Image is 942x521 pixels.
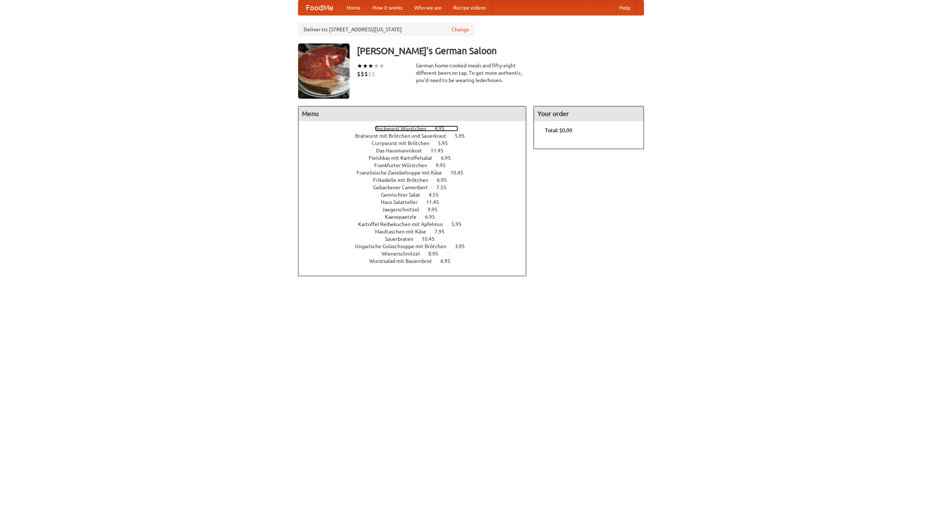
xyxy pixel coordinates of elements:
[455,243,472,249] span: 3.95
[376,148,429,154] span: Das Hausmannskost
[440,258,458,264] span: 6.95
[613,0,636,15] a: Help
[435,126,452,131] span: 4.95
[298,23,475,36] div: Deliver to: [STREET_ADDRESS][US_STATE]
[373,184,460,190] a: Gebackener Camenbert 7.55
[382,207,451,212] a: Jaegerschnitzel 9.95
[373,62,379,70] li: ★
[298,106,526,121] h4: Menu
[447,0,492,15] a: Recipe videos
[431,148,451,154] span: 11.45
[368,70,372,78] li: $
[355,133,454,139] span: Bratwurst mit Brötchen und Sauerkraut
[373,184,435,190] span: Gebackener Camenbert
[428,251,446,257] span: 8.95
[361,70,364,78] li: $
[385,236,448,242] a: Sauerbraten 10.45
[369,155,440,161] span: Fleishkas mit Kartoffelsalat
[408,0,447,15] a: Who we are
[372,140,461,146] a: Currywurst mit Brötchen 5.95
[381,192,428,198] span: Gemischter Salat
[369,258,464,264] a: Wurstsalad mit Bauernbrot 6.95
[375,229,433,235] span: Maultaschen mit Käse
[373,177,436,183] span: Frikadelle mit Brötchen
[428,207,445,212] span: 9.95
[372,140,437,146] span: Currywurst mit Brötchen
[341,0,366,15] a: Home
[429,192,446,198] span: 4.55
[382,251,452,257] a: Wienerschnitzel 8.95
[451,26,469,33] a: Change
[357,170,449,176] span: Französische Zwiebelsuppe mit Käse
[375,229,458,235] a: Maultaschen mit Käse 7.95
[358,221,475,227] a: Kartoffel Reibekuchen mit Apfelmus 5.95
[369,258,439,264] span: Wurstsalad mit Bauernbrot
[425,214,442,220] span: 6.95
[366,0,408,15] a: How it works
[369,155,464,161] a: Fleishkas mit Kartoffelsalat 6.95
[355,243,478,249] a: Ungarische Gulaschsuppe mit Brötchen 3.95
[373,177,460,183] a: Frikadelle mit Brötchen 6.95
[375,126,458,131] a: Bockwurst Würstchen 4.95
[451,221,469,227] span: 5.95
[355,133,478,139] a: Bratwurst mit Brötchen und Sauerkraut 5.95
[381,199,425,205] span: Haus Salatteller
[381,192,452,198] a: Gemischter Salat 4.55
[364,70,368,78] li: $
[376,148,457,154] a: Das Hausmannskost 11.45
[436,162,453,168] span: 9.95
[298,43,350,99] img: angular.jpg
[382,251,427,257] span: Wienerschnitzel
[368,62,373,70] li: ★
[357,43,644,58] h3: [PERSON_NAME]'s German Saloon
[374,162,435,168] span: Frankfurter Würstchen
[298,0,341,15] a: FoodMe
[437,177,454,183] span: 6.95
[436,184,454,190] span: 7.55
[450,170,471,176] span: 10.45
[441,155,458,161] span: 6.95
[438,140,455,146] span: 5.95
[422,236,442,242] span: 10.45
[358,221,450,227] span: Kartoffel Reibekuchen mit Apfelmus
[372,70,375,78] li: $
[374,162,459,168] a: Frankfurter Würstchen 9.95
[455,133,472,139] span: 5.95
[545,127,572,133] b: Total: $0.00
[375,126,433,131] span: Bockwurst Würstchen
[416,62,526,84] div: German home-cooked meals and fifty-eight different beers on tap. To get more authentic, you'd nee...
[357,62,362,70] li: ★
[426,199,446,205] span: 11.45
[357,70,361,78] li: $
[379,62,385,70] li: ★
[355,243,454,249] span: Ungarische Gulaschsuppe mit Brötchen
[385,236,421,242] span: Sauerbraten
[534,106,644,121] h4: Your order
[362,62,368,70] li: ★
[435,229,452,235] span: 7.95
[385,214,449,220] a: Kaesepaetzle 6.95
[382,207,426,212] span: Jaegerschnitzel
[357,170,477,176] a: Französische Zwiebelsuppe mit Käse 10.45
[385,214,424,220] span: Kaesepaetzle
[381,199,453,205] a: Haus Salatteller 11.45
